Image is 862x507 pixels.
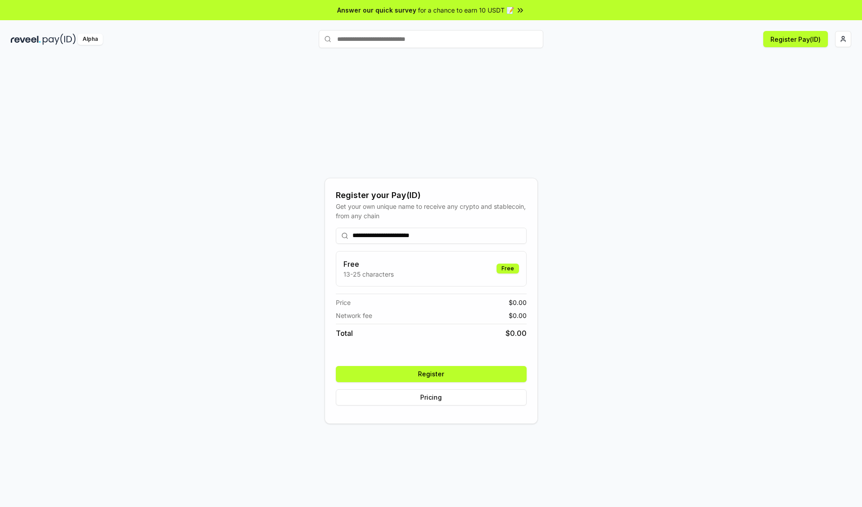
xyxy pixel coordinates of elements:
[43,34,76,45] img: pay_id
[497,264,519,273] div: Free
[336,189,527,202] div: Register your Pay(ID)
[337,5,416,15] span: Answer our quick survey
[336,389,527,406] button: Pricing
[509,311,527,320] span: $ 0.00
[418,5,514,15] span: for a chance to earn 10 USDT 📝
[343,269,394,279] p: 13-25 characters
[11,34,41,45] img: reveel_dark
[336,328,353,339] span: Total
[336,311,372,320] span: Network fee
[336,366,527,382] button: Register
[509,298,527,307] span: $ 0.00
[336,202,527,220] div: Get your own unique name to receive any crypto and stablecoin, from any chain
[336,298,351,307] span: Price
[763,31,828,47] button: Register Pay(ID)
[78,34,103,45] div: Alpha
[506,328,527,339] span: $ 0.00
[343,259,394,269] h3: Free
